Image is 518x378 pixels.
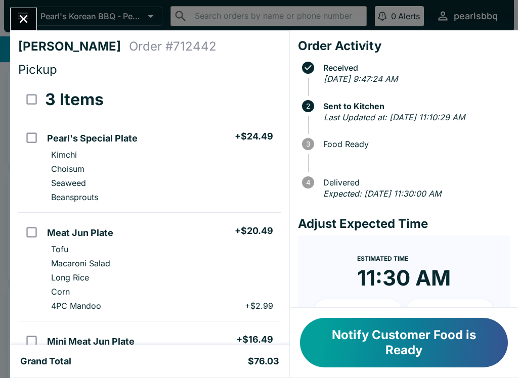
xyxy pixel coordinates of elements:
[18,39,129,54] h4: [PERSON_NAME]
[248,355,279,367] h5: $76.03
[323,188,441,199] em: Expected: [DATE] 11:30:00 AM
[20,355,71,367] h5: Grand Total
[235,225,273,237] h5: + $20.49
[18,62,57,77] span: Pickup
[47,227,113,239] h5: Meat Jun Plate
[314,299,402,324] button: + 10
[47,336,135,348] h5: Mini Meat Jun Plate
[129,39,217,54] h4: Order # 712442
[298,38,510,54] h4: Order Activity
[318,178,510,187] span: Delivered
[11,8,36,30] button: Close
[51,301,101,311] p: 4PC Mandoo
[51,272,89,282] p: Long Rice
[51,287,70,297] p: Corn
[236,334,273,346] h5: + $16.49
[306,102,310,110] text: 2
[51,244,68,254] p: Tofu
[318,139,510,149] span: Food Ready
[306,178,310,186] text: 4
[51,164,84,174] p: Choisum
[357,255,408,262] span: Estimated Time
[306,140,310,148] text: 3
[235,130,273,143] h5: + $24.49
[51,192,98,202] p: Beansprouts
[324,112,465,122] em: Last Updated at: [DATE] 11:10:29 AM
[45,89,104,110] h3: 3 Items
[324,74,398,84] em: [DATE] 9:47:24 AM
[406,299,494,324] button: + 20
[51,258,110,268] p: Macaroni Salad
[300,318,508,367] button: Notify Customer Food is Ready
[51,178,86,188] p: Seaweed
[318,63,510,72] span: Received
[245,301,273,311] p: + $2.99
[51,150,77,160] p: Kimchi
[318,102,510,111] span: Sent to Kitchen
[47,132,138,145] h5: Pearl's Special Plate
[357,265,451,291] time: 11:30 AM
[298,216,510,231] h4: Adjust Expected Time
